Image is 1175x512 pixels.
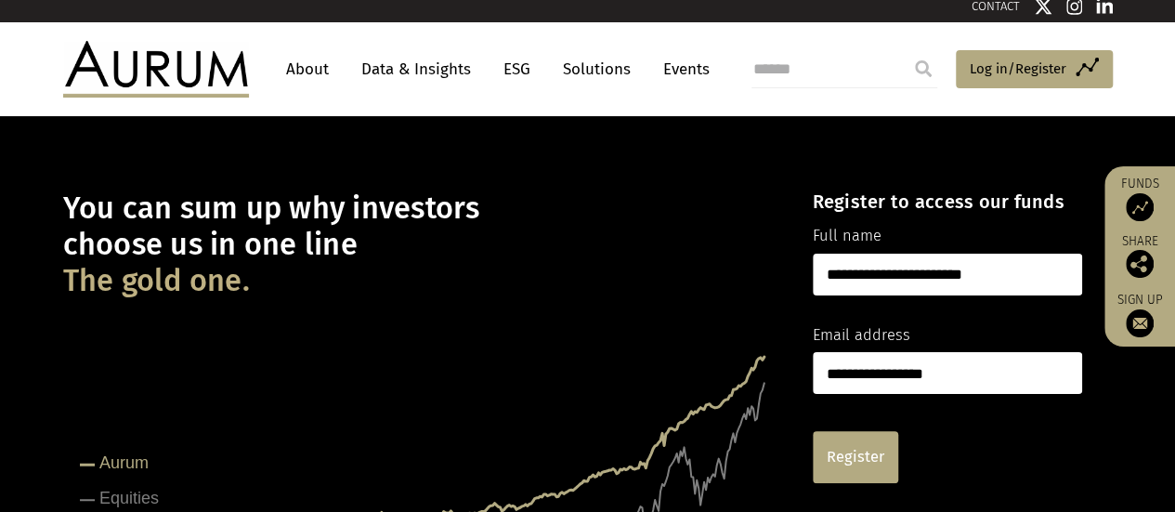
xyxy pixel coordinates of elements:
img: Share this post [1126,250,1154,278]
label: Full name [813,224,881,248]
img: Access Funds [1126,193,1154,221]
span: The gold one. [63,263,250,299]
h1: You can sum up why investors choose us in one line [63,190,780,299]
h4: Register to access our funds [813,190,1082,213]
tspan: Aurum [99,453,149,472]
a: About [277,52,338,86]
img: Sign up to our newsletter [1126,309,1154,337]
img: Aurum [63,41,249,97]
a: Solutions [554,52,640,86]
tspan: Equities [99,489,159,507]
div: Share [1114,235,1166,278]
a: Sign up [1114,292,1166,337]
a: Funds [1114,176,1166,221]
label: Email address [813,323,910,348]
a: Log in/Register [956,50,1113,89]
span: Log in/Register [970,58,1066,80]
a: Data & Insights [352,52,480,86]
input: Submit [905,50,942,87]
a: Register [813,431,898,483]
a: Events [654,52,710,86]
a: ESG [494,52,540,86]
